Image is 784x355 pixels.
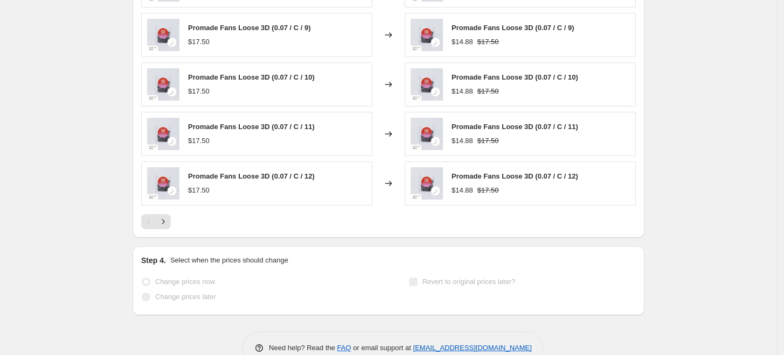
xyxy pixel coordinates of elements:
[141,214,171,229] nav: Pagination
[147,19,179,51] img: Legend_LoosePromade-01_80x.jpg
[411,118,443,150] img: Legend_LoosePromade-01_80x.jpg
[188,123,315,131] span: Promade Fans Loose 3D (0.07 / C / 11)
[411,19,443,51] img: Legend_LoosePromade-01_80x.jpg
[477,37,499,47] strike: $17.50
[188,136,210,146] div: $17.50
[155,278,215,286] span: Change prices now
[413,344,532,352] a: [EMAIL_ADDRESS][DOMAIN_NAME]
[337,344,351,352] a: FAQ
[156,214,171,229] button: Next
[188,73,315,81] span: Promade Fans Loose 3D (0.07 / C / 10)
[452,37,473,47] div: $14.88
[452,123,578,131] span: Promade Fans Loose 3D (0.07 / C / 11)
[155,293,216,301] span: Change prices later
[422,278,516,286] span: Revert to original prices later?
[141,255,166,266] h2: Step 4.
[188,172,315,180] span: Promade Fans Loose 3D (0.07 / C / 12)
[269,344,337,352] span: Need help? Read the
[477,86,499,97] strike: $17.50
[188,185,210,196] div: $17.50
[188,37,210,47] div: $17.50
[411,68,443,101] img: Legend_LoosePromade-01_80x.jpg
[188,24,311,32] span: Promade Fans Loose 3D (0.07 / C / 9)
[147,118,179,150] img: Legend_LoosePromade-01_80x.jpg
[452,136,473,146] div: $14.88
[147,167,179,200] img: Legend_LoosePromade-01_80x.jpg
[170,255,288,266] p: Select when the prices should change
[351,344,413,352] span: or email support at
[188,86,210,97] div: $17.50
[452,73,578,81] span: Promade Fans Loose 3D (0.07 / C / 10)
[477,136,499,146] strike: $17.50
[147,68,179,101] img: Legend_LoosePromade-01_80x.jpg
[452,185,473,196] div: $14.88
[452,172,578,180] span: Promade Fans Loose 3D (0.07 / C / 12)
[411,167,443,200] img: Legend_LoosePromade-01_80x.jpg
[452,24,574,32] span: Promade Fans Loose 3D (0.07 / C / 9)
[452,86,473,97] div: $14.88
[477,185,499,196] strike: $17.50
